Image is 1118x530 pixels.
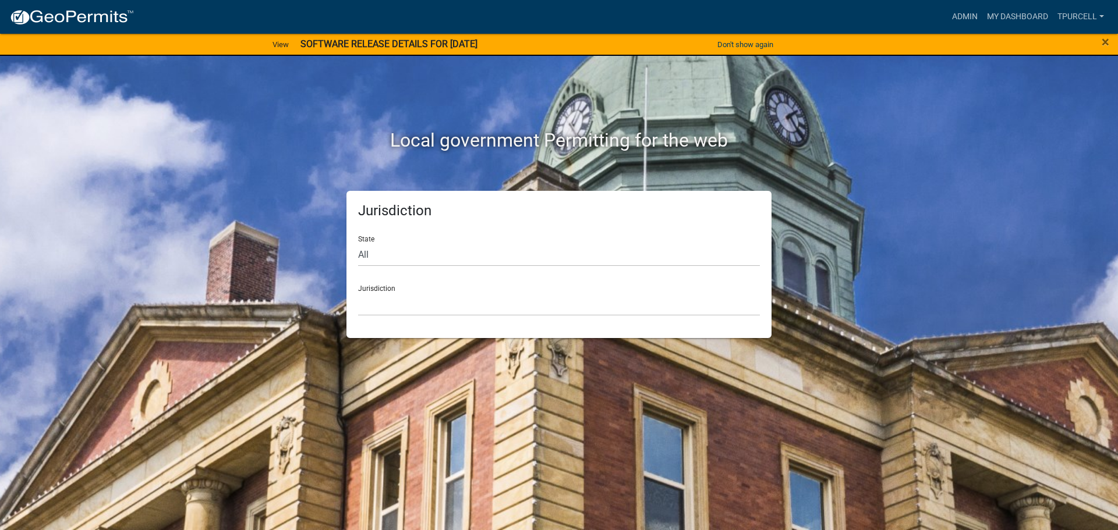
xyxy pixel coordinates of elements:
strong: SOFTWARE RELEASE DETAILS FOR [DATE] [300,38,477,49]
h2: Local government Permitting for the web [236,129,882,151]
a: My Dashboard [982,6,1053,28]
a: Tpurcell [1053,6,1109,28]
h5: Jurisdiction [358,202,760,219]
button: Don't show again [713,35,778,54]
button: Close [1102,35,1109,49]
span: × [1102,34,1109,50]
a: View [268,35,293,54]
a: Admin [947,6,982,28]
